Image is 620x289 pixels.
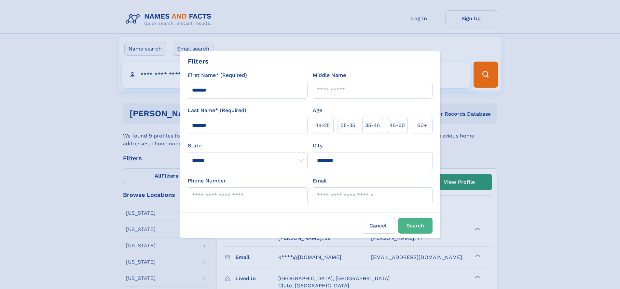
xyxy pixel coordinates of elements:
label: Phone Number [188,177,226,185]
div: Filters [188,56,209,66]
span: 18‑25 [316,122,330,129]
label: Age [313,107,322,114]
label: Middle Name [313,71,346,79]
label: First Name* (Required) [188,71,247,79]
label: Last Name* (Required) [188,107,246,114]
label: Email [313,177,327,185]
span: 25‑35 [341,122,355,129]
label: City [313,142,323,150]
span: 60+ [417,122,427,129]
button: Search [398,218,433,234]
span: 35‑45 [365,122,380,129]
label: Cancel [361,218,395,234]
span: 45‑60 [390,122,405,129]
label: State [188,142,308,150]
